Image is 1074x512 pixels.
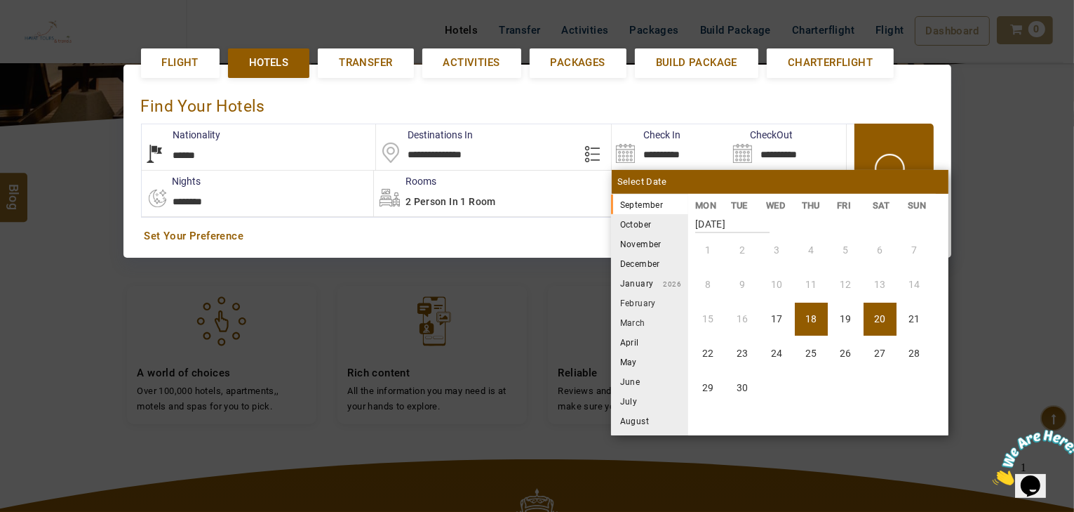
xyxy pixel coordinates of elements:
[611,391,688,411] li: July
[898,337,931,370] li: Sunday, 28 September 2025
[795,337,828,370] li: Thursday, 25 September 2025
[726,372,759,405] li: Tuesday, 30 September 2025
[829,303,862,336] li: Friday, 19 September 2025
[729,128,793,142] label: CheckOut
[612,128,680,142] label: Check In
[228,48,309,77] a: Hotels
[788,55,873,70] span: Charterflight
[145,229,930,244] a: Set Your Preference
[611,411,688,431] li: August
[611,195,688,214] li: September
[726,337,759,370] li: Tuesday, 23 September 2025
[611,352,688,372] li: May
[901,198,937,213] li: SUN
[405,196,496,207] span: 2 Person in 1 Room
[656,55,737,70] span: Build Package
[864,303,897,336] li: Saturday, 20 September 2025
[723,198,759,213] li: TUE
[141,174,201,188] label: nights
[612,170,948,194] div: Select Date
[611,372,688,391] li: June
[795,303,828,336] li: Thursday, 18 September 2025
[142,128,221,142] label: Nationality
[249,55,288,70] span: Hotels
[611,332,688,352] li: April
[551,55,605,70] span: Packages
[663,202,761,209] small: 2025
[987,424,1074,491] iframe: chat widget
[611,293,688,313] li: February
[611,254,688,273] li: December
[374,174,436,188] label: Rooms
[688,198,724,213] li: MON
[422,48,521,77] a: Activities
[692,372,725,405] li: Monday, 29 September 2025
[692,337,725,370] li: Monday, 22 September 2025
[162,55,199,70] span: Flight
[6,6,93,61] img: Chat attention grabber
[611,273,688,293] li: January
[443,55,500,70] span: Activities
[318,48,413,77] a: Transfer
[729,124,846,170] input: Search
[530,48,626,77] a: Packages
[612,124,729,170] input: Search
[898,303,931,336] li: Sunday, 21 September 2025
[760,337,793,370] li: Wednesday, 24 September 2025
[611,234,688,254] li: November
[6,6,11,18] span: 1
[767,48,894,77] a: Charterflight
[695,208,770,233] strong: [DATE]
[759,198,795,213] li: WED
[141,48,220,77] a: Flight
[611,214,688,234] li: October
[829,337,862,370] li: Friday, 26 September 2025
[376,128,473,142] label: Destinations In
[141,82,934,124] div: Find Your Hotels
[830,198,866,213] li: FRI
[794,198,830,213] li: THU
[864,337,897,370] li: Saturday, 27 September 2025
[865,198,901,213] li: SAT
[760,303,793,336] li: Wednesday, 17 September 2025
[654,280,682,288] small: 2026
[611,313,688,332] li: March
[635,48,758,77] a: Build Package
[339,55,392,70] span: Transfer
